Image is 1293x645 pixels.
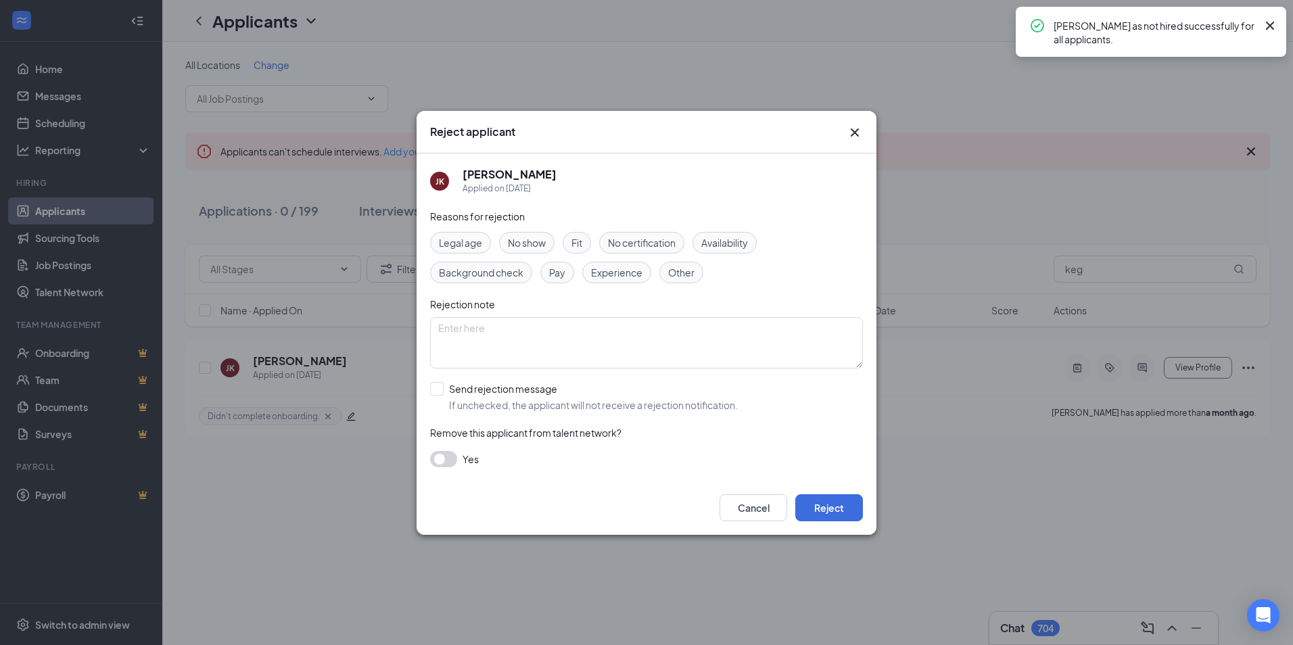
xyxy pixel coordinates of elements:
[463,182,557,195] div: Applied on [DATE]
[1054,18,1256,46] div: [PERSON_NAME] as not hired successfully for all applicants.
[668,265,695,280] span: Other
[591,265,642,280] span: Experience
[608,235,676,250] span: No certification
[463,167,557,182] h5: [PERSON_NAME]
[430,427,621,439] span: Remove this applicant from talent network?
[508,235,546,250] span: No show
[549,265,565,280] span: Pay
[439,235,482,250] span: Legal age
[847,124,863,141] svg: Cross
[430,210,525,222] span: Reasons for rejection
[430,124,515,139] h3: Reject applicant
[1262,18,1278,34] svg: Cross
[430,298,495,310] span: Rejection note
[439,265,523,280] span: Background check
[847,124,863,141] button: Close
[436,175,444,187] div: JK
[720,494,787,521] button: Cancel
[1247,599,1279,631] div: Open Intercom Messenger
[463,451,479,467] span: Yes
[1029,18,1045,34] svg: CheckmarkCircle
[701,235,748,250] span: Availability
[571,235,582,250] span: Fit
[795,494,863,521] button: Reject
